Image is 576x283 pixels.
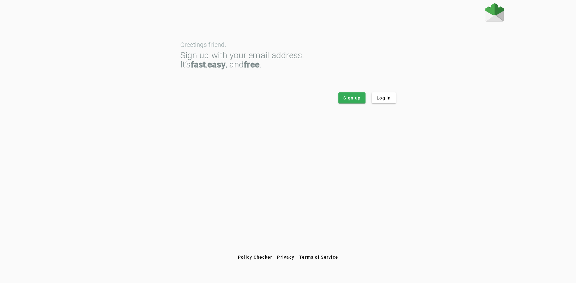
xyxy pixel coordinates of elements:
strong: easy [207,59,226,70]
strong: free [244,59,259,70]
strong: fast [191,59,206,70]
button: Terms of Service [297,252,341,263]
span: Log in [377,95,391,101]
span: Privacy [277,255,294,260]
button: Sign up [338,92,366,103]
button: Log in [372,92,396,103]
div: Greetings friend, [180,42,396,48]
span: Policy Checker [238,255,272,260]
button: Policy Checker [235,252,275,263]
button: Privacy [275,252,297,263]
div: Sign up with your email address. It’s , , and . [180,51,396,69]
img: Fraudmarc Logo [485,3,504,22]
span: Sign up [343,95,361,101]
span: Terms of Service [299,255,338,260]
